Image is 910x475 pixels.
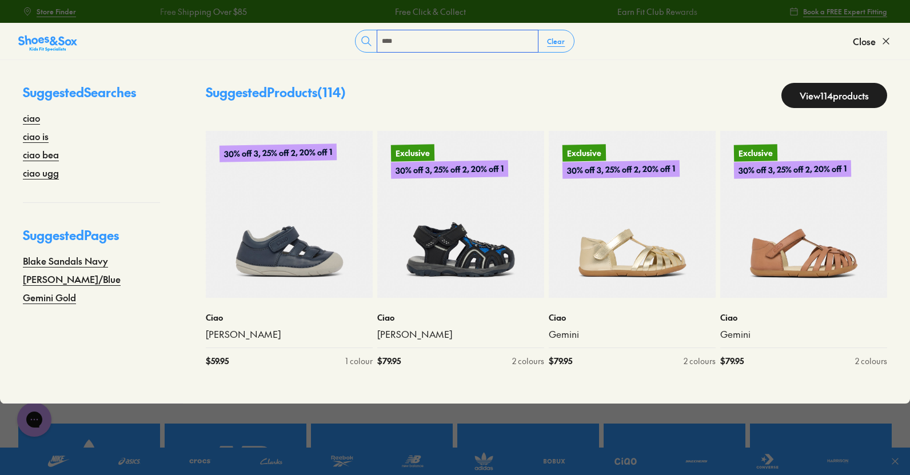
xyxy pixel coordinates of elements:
p: Suggested Searches [23,83,160,111]
a: ciao ugg [23,166,59,179]
span: $ 79.95 [549,355,572,367]
a: Book a FREE Expert Fitting [789,1,887,22]
a: Exclusive30% off 3, 25% off 2, 20% off 1 [377,131,544,298]
a: ciao bea [23,147,59,161]
button: Clear [538,31,574,51]
a: Exclusive30% off 3, 25% off 2, 20% off 1 [549,131,716,298]
a: 30% off 3, 25% off 2, 20% off 1 [206,131,373,298]
a: Shoes &amp; Sox [18,32,77,50]
a: Gemini [549,328,716,341]
a: Blake Sandals Navy [23,254,108,268]
a: Free Shipping Over $85 [159,6,246,18]
a: [PERSON_NAME]/Blue [23,272,121,286]
p: 30% off 3, 25% off 2, 20% off 1 [734,160,851,179]
span: Close [853,34,876,48]
p: Suggested Pages [23,226,160,254]
span: Book a FREE Expert Fitting [803,6,887,17]
p: Ciao [206,312,373,324]
p: 30% off 3, 25% off 2, 20% off 1 [391,160,508,179]
span: $ 79.95 [720,355,744,367]
span: $ 79.95 [377,355,401,367]
span: Store Finder [37,6,76,17]
a: Exclusive30% off 3, 25% off 2, 20% off 1 [720,131,887,298]
a: Free Click & Collect [394,6,465,18]
a: ciao [23,111,40,125]
div: 2 colours [684,355,716,367]
p: 30% off 3, 25% off 2, 20% off 1 [562,160,680,179]
div: 1 colour [345,355,373,367]
span: ( 114 ) [317,83,346,101]
p: Exclusive [734,144,777,161]
p: Exclusive [391,144,434,161]
p: Ciao [377,312,544,324]
p: Exclusive [562,144,606,161]
button: Close [853,29,892,54]
a: [PERSON_NAME] [377,328,544,341]
p: Suggested Products [206,83,346,108]
div: 2 colours [512,355,544,367]
a: View114products [781,83,887,108]
div: 2 colours [855,355,887,367]
p: Ciao [720,312,887,324]
a: Gemini Gold [23,290,76,304]
img: SNS_Logo_Responsive.svg [18,34,77,53]
p: Ciao [549,312,716,324]
span: $ 59.95 [206,355,229,367]
iframe: Gorgias live chat messenger [11,398,57,441]
a: [PERSON_NAME] [206,328,373,341]
a: Gemini [720,328,887,341]
p: 30% off 3, 25% off 2, 20% off 1 [219,143,337,162]
a: Earn Fit Club Rewards [617,6,697,18]
a: Store Finder [23,1,76,22]
a: ciao is [23,129,49,143]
